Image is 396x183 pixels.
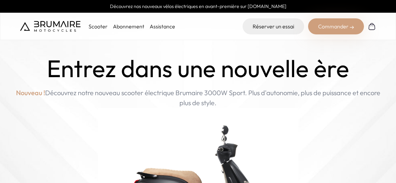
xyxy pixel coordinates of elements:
[150,23,175,30] a: Assistance
[113,23,144,30] a: Abonnement
[350,25,354,29] img: right-arrow-2.png
[14,88,382,108] p: Découvrez notre nouveau scooter électrique Brumaire 3000W Sport. Plus d'autonomie, plus de puissa...
[89,22,108,30] p: Scooter
[243,18,304,34] a: Réserver un essai
[16,88,45,98] span: Nouveau !
[47,55,349,82] h1: Entrez dans une nouvelle ère
[368,22,376,30] img: Panier
[308,18,364,34] div: Commander
[20,21,80,32] img: Brumaire Motocycles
